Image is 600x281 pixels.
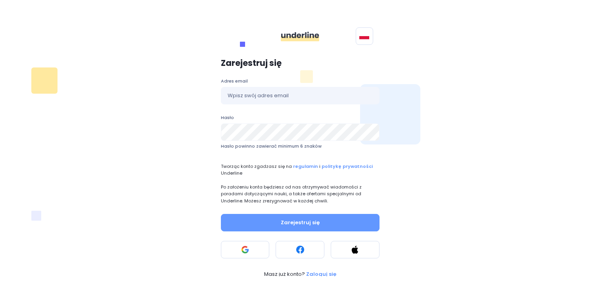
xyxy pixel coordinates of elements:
span: Hasło powinno zawierać minimum 6 znaków [221,143,322,149]
span: Tworząc konto zgadzasz się na i Underline [221,163,380,177]
label: Adres email [221,77,380,85]
label: Hasło [221,114,380,121]
a: regulamin [292,163,318,169]
input: Wpisz swój adres email [221,87,380,104]
a: Masz już konto? Zaloguj się [221,270,380,278]
p: Zarejestruj się [221,58,380,68]
span: Masz już konto? [264,270,306,278]
p: Po założeniu konta będziesz od nas otrzymywać wiadomości z poradami dotyczącymi nauki, a także of... [221,184,380,204]
img: svg+xml;base64,PHN2ZyB4bWxucz0iaHR0cDovL3d3dy53My5vcmcvMjAwMC9zdmciIGlkPSJGbGFnIG9mIFBvbGFuZCIgdm... [359,33,369,39]
p: Zaloguj się [306,270,336,278]
button: Zarejestruj się [221,214,380,231]
a: politykę prywatności [322,163,373,169]
img: ddgMu+Zv+CXDCfumCWfsmuPlDdRfDDxAd9LAAAAAAElFTkSuQmCC [281,32,319,41]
